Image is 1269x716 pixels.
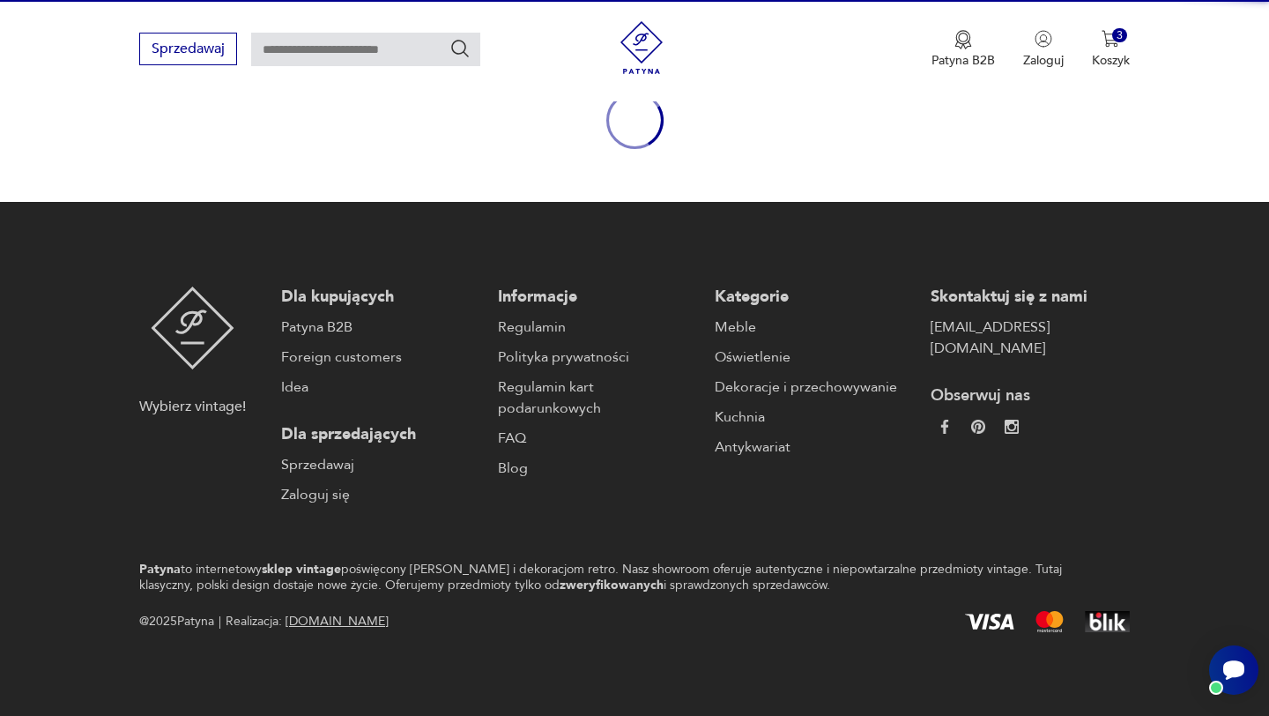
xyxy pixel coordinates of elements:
span: @ 2025 Patyna [139,611,214,632]
iframe: Smartsupp widget button [1209,645,1258,695]
a: Regulamin kart podarunkowych [498,377,697,419]
p: Koszyk [1092,52,1130,69]
img: da9060093f698e4c3cedc1453eec5031.webp [938,420,952,434]
img: Ikona medalu [954,30,972,49]
img: Mastercard [1035,611,1064,632]
a: Meble [715,317,914,338]
strong: sklep vintage [262,561,341,578]
button: Szukaj [449,38,471,59]
p: Patyna B2B [931,52,995,69]
p: Kategorie [715,287,914,308]
strong: zweryfikowanych [560,577,664,593]
img: Ikona koszyka [1102,30,1119,48]
p: Informacje [498,287,697,308]
button: Sprzedawaj [139,33,237,65]
a: [DOMAIN_NAME] [286,613,389,630]
a: Kuchnia [715,406,914,428]
p: Dla sprzedających [281,424,480,445]
img: c2fd9cf7f39615d9d6839a72ae8e59e5.webp [1005,420,1019,434]
a: Dekoracje i przechowywanie [715,377,914,398]
p: Zaloguj [1023,52,1064,69]
a: Sprzedawaj [139,44,237,56]
img: Patyna - sklep z meblami i dekoracjami vintage [615,21,668,74]
p: Obserwuj nas [931,385,1130,406]
a: Oświetlenie [715,347,914,368]
p: to internetowy poświęcony [PERSON_NAME] i dekoracjom retro. Nasz showroom oferuje autentyczne i n... [139,562,1067,593]
a: [EMAIL_ADDRESS][DOMAIN_NAME] [931,317,1130,359]
a: Idea [281,377,480,398]
button: Patyna B2B [931,30,995,69]
div: 3 [1112,28,1127,43]
img: 37d27d81a828e637adc9f9cb2e3d3a8a.webp [971,420,985,434]
div: | [219,611,221,632]
a: Ikona medaluPatyna B2B [931,30,995,69]
a: Antykwariat [715,436,914,458]
p: Skontaktuj się z nami [931,287,1130,308]
img: BLIK [1085,611,1130,632]
a: Zaloguj się [281,484,480,505]
img: Visa [965,614,1014,630]
button: 3Koszyk [1092,30,1130,69]
span: Realizacja: [226,611,389,632]
img: Ikonka użytkownika [1035,30,1052,48]
a: Blog [498,458,697,479]
a: Polityka prywatności [498,347,697,368]
a: Regulamin [498,317,697,338]
a: Foreign customers [281,347,480,368]
a: FAQ [498,428,697,449]
p: Wybierz vintage! [139,396,246,417]
p: Dla kupujących [281,287,480,308]
strong: Patyna [139,561,181,578]
button: Zaloguj [1023,30,1064,69]
a: Patyna B2B [281,317,480,338]
img: Patyna - sklep z meblami i dekoracjami vintage [151,287,234,369]
a: Sprzedawaj [281,454,480,475]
